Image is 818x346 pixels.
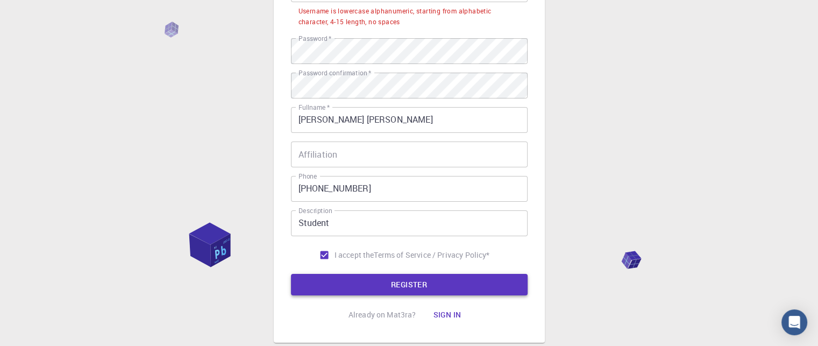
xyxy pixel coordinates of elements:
[298,68,371,77] label: Password confirmation
[781,309,807,335] div: Open Intercom Messenger
[291,274,528,295] button: REGISTER
[298,172,317,181] label: Phone
[374,250,489,260] a: Terms of Service / Privacy Policy*
[335,250,374,260] span: I accept the
[298,6,520,27] div: Username is lowercase alphanumeric, starting from alphabetic character, 4-15 length, no spaces
[348,309,416,320] p: Already on Mat3ra?
[374,250,489,260] p: Terms of Service / Privacy Policy *
[298,103,330,112] label: Fullname
[298,34,331,43] label: Password
[298,206,332,215] label: Description
[424,304,470,326] button: Sign in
